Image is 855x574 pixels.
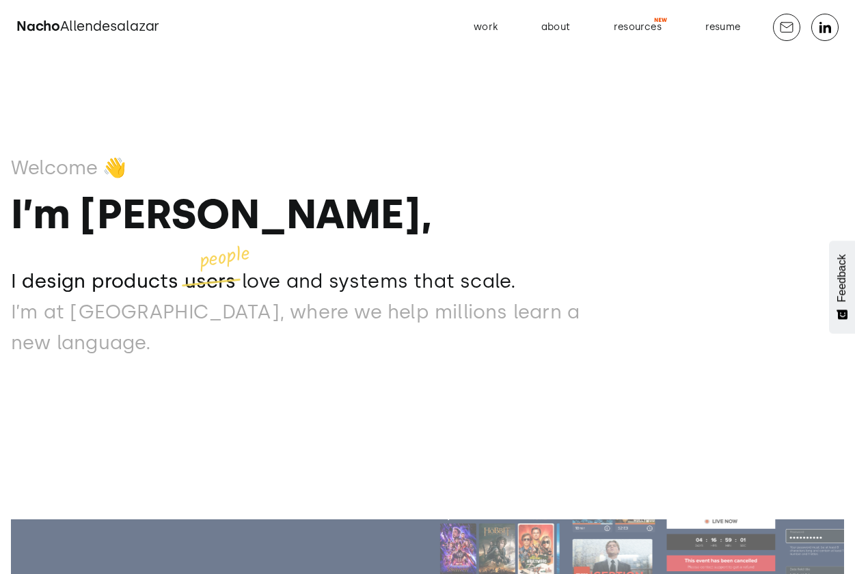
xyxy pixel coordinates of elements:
p: people [198,243,252,273]
p: 👋 [103,152,126,183]
span: Feedback [836,254,848,302]
div: work [474,18,498,36]
a: resume [694,16,751,38]
p: I design products users [11,266,236,297]
div: resources [614,18,662,36]
div: resume [705,18,740,36]
strong: I’m [PERSON_NAME], [11,189,431,238]
a: work [463,16,508,38]
a: resources [603,16,673,38]
a: home [16,16,159,38]
a: about [530,16,581,38]
h2: Nacho [16,16,159,38]
span: Allendesalazar [60,18,159,34]
p: I’m at [GEOGRAPHIC_DATA], where we help millions learn a new language. [11,297,623,358]
p: I design products users love and systems that scale. [11,266,623,297]
button: Feedback - Show survey [829,241,855,333]
div: about [541,18,570,36]
p: Welcome [11,152,98,183]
